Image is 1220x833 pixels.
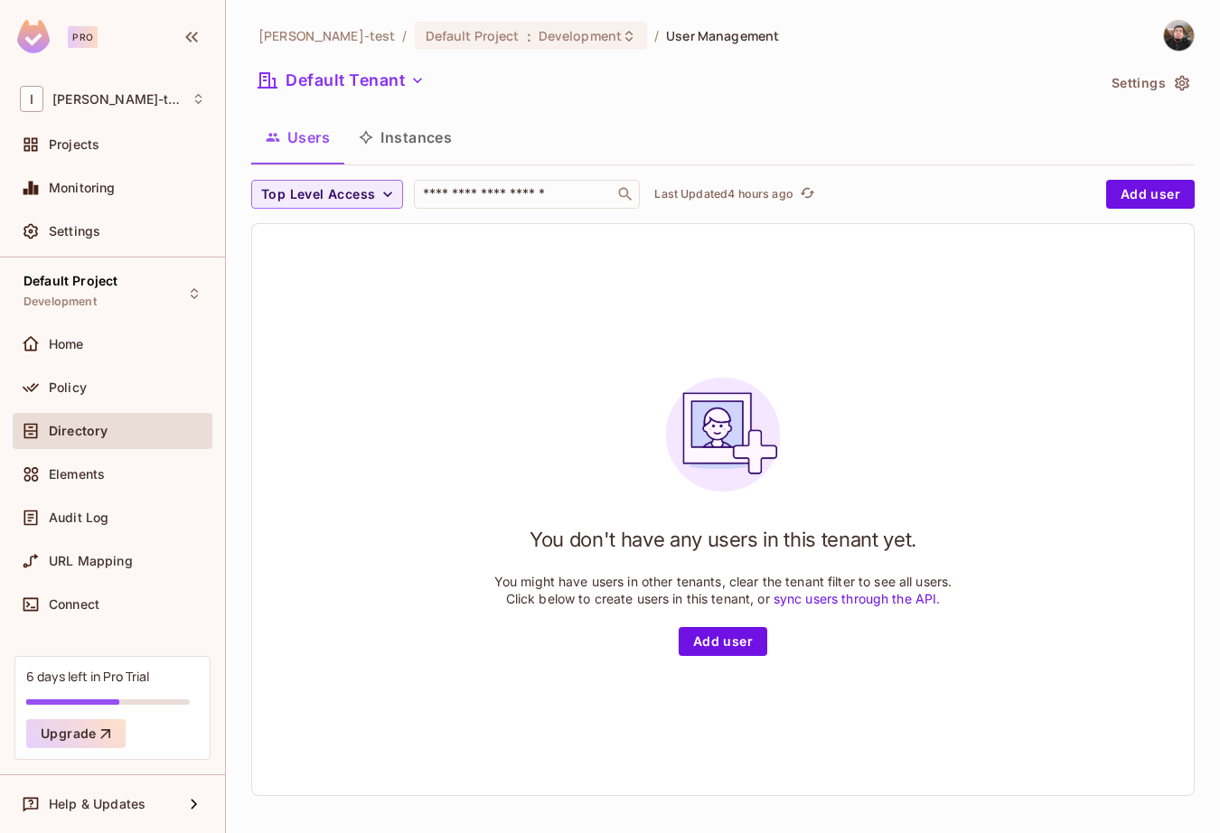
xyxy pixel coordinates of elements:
[1104,69,1195,98] button: Settings
[258,27,395,44] span: the active workspace
[49,380,87,395] span: Policy
[49,137,99,152] span: Projects
[17,20,50,53] img: SReyMgAAAABJRU5ErkJggg==
[49,510,108,525] span: Audit Log
[20,86,43,112] span: I
[797,183,819,205] button: refresh
[402,27,407,44] li: /
[494,573,953,607] p: You might have users in other tenants, clear the tenant filter to see all users. Click below to c...
[426,27,520,44] span: Default Project
[679,627,767,656] button: Add user
[666,27,779,44] span: User Management
[774,591,941,606] a: sync users through the API.
[26,668,149,685] div: 6 days left in Pro Trial
[49,337,84,351] span: Home
[1106,180,1195,209] button: Add user
[654,27,659,44] li: /
[1164,21,1194,51] img: Ignacio Suarez
[68,26,98,48] div: Pro
[23,295,97,309] span: Development
[49,424,108,438] span: Directory
[49,181,116,195] span: Monitoring
[526,29,532,43] span: :
[49,224,100,239] span: Settings
[261,183,375,206] span: Top Level Access
[49,797,145,811] span: Help & Updates
[654,187,793,201] p: Last Updated 4 hours ago
[344,115,466,160] button: Instances
[251,66,432,95] button: Default Tenant
[793,183,819,205] span: Click to refresh data
[49,554,133,568] span: URL Mapping
[52,92,183,107] span: Workspace: Ignacio-test
[23,274,117,288] span: Default Project
[539,27,622,44] span: Development
[49,597,99,612] span: Connect
[800,185,815,203] span: refresh
[26,719,126,748] button: Upgrade
[49,467,105,482] span: Elements
[251,115,344,160] button: Users
[530,526,916,553] h1: You don't have any users in this tenant yet.
[251,180,403,209] button: Top Level Access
